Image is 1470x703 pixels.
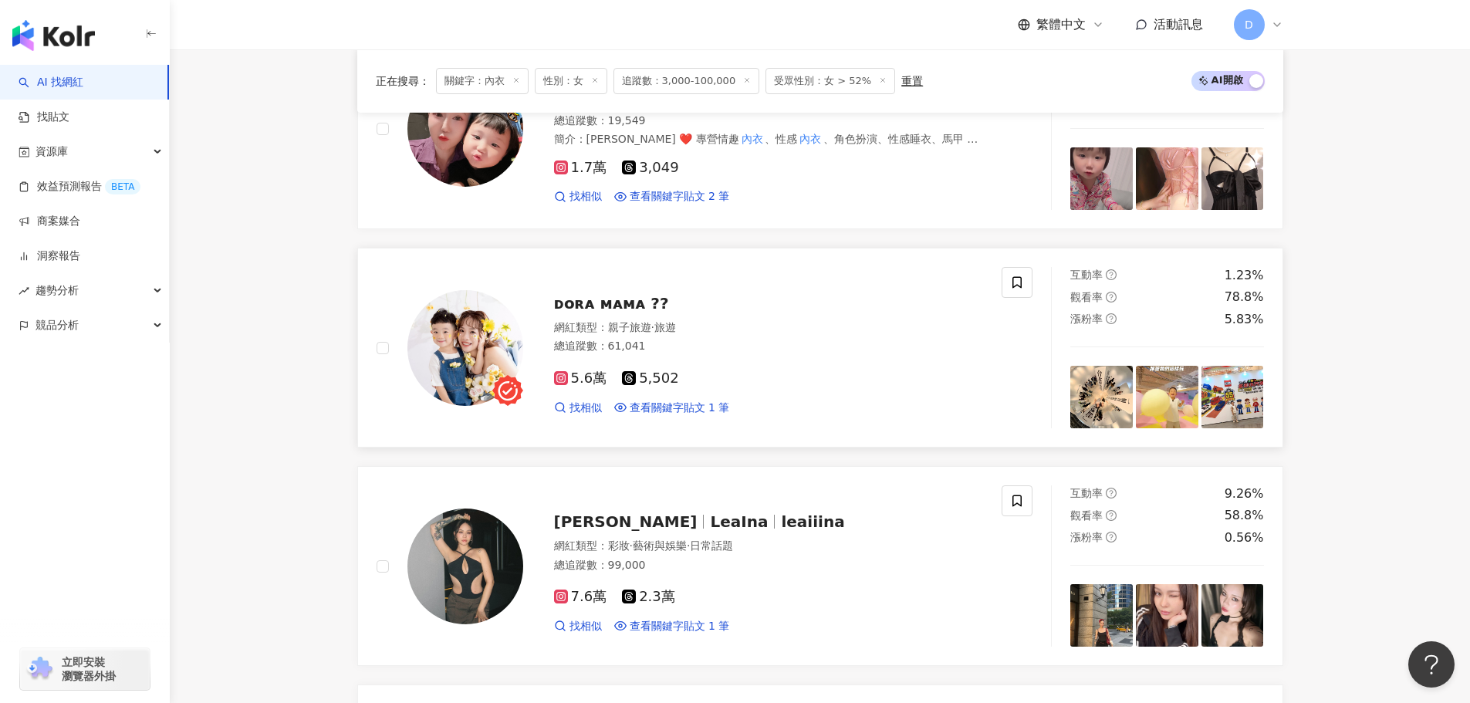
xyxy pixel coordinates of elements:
[407,509,523,624] img: KOL Avatar
[569,401,602,416] span: 找相似
[554,339,984,354] div: 總追蹤數 ： 61,041
[622,160,679,176] span: 3,049
[781,512,844,531] span: leaiiina
[35,308,79,343] span: 競品分析
[1070,147,1133,210] img: post-image
[19,110,69,125] a: 找貼文
[20,648,150,690] a: chrome extension立即安裝 瀏覽器外掛
[739,130,765,147] mark: 內衣
[687,539,690,552] span: ·
[1225,311,1264,328] div: 5.83%
[1225,529,1264,546] div: 0.56%
[19,179,140,194] a: 效益預測報告BETA
[651,321,654,333] span: ·
[554,294,669,313] span: ᴅᴏʀᴀ ᴍᴀᴍᴀ ??
[690,539,733,552] span: 日常話題
[614,189,730,204] a: 查看關鍵字貼文 2 筆
[901,75,923,87] div: 重置
[1154,17,1203,32] span: 活動訊息
[554,539,984,554] div: 網紅類型 ：
[1106,488,1117,499] span: question-circle
[1070,531,1103,543] span: 漲粉率
[1136,584,1198,647] img: post-image
[554,401,602,416] a: 找相似
[622,370,679,387] span: 5,502
[765,133,797,145] span: 、性感
[1136,366,1198,428] img: post-image
[608,539,630,552] span: 彩妝
[586,133,739,145] span: [PERSON_NAME] ❤️ 專營情趣
[1201,584,1264,647] img: post-image
[710,512,768,531] span: LeaIna
[1070,366,1133,428] img: post-image
[1245,16,1253,33] span: D
[436,68,529,94] span: 關鍵字：內衣
[622,589,675,605] span: 2.3萬
[357,29,1283,229] a: KOL Avatar[PERSON_NAME]kinkeekinkeeq網紅類型：無總追蹤數：19,549簡介：[PERSON_NAME] ❤️ 專營情趣內衣、性感內衣、角色扮演、性感睡衣、馬甲...
[633,539,687,552] span: 藝術與娛樂
[376,75,430,87] span: 正在搜尋 ：
[1070,291,1103,303] span: 觀看率
[1225,267,1264,284] div: 1.23%
[19,286,29,296] span: rise
[35,134,68,169] span: 資源庫
[1070,487,1103,499] span: 互動率
[25,657,55,681] img: chrome extension
[608,321,651,333] span: 親子旅遊
[407,290,523,406] img: KOL Avatar
[1225,289,1264,306] div: 78.8%
[1106,532,1117,542] span: question-circle
[1070,313,1103,325] span: 漲粉率
[554,512,698,531] span: [PERSON_NAME]
[1070,509,1103,522] span: 觀看率
[357,248,1283,448] a: KOL Avatarᴅᴏʀᴀ ᴍᴀᴍᴀ ??網紅類型：親子旅遊·旅遊總追蹤數：61,0415.6萬5,502找相似查看關鍵字貼文 1 筆互動率question-circle1.23%觀看率que...
[12,20,95,51] img: logo
[614,401,730,416] a: 查看關鍵字貼文 1 筆
[357,466,1283,666] a: KOL Avatar[PERSON_NAME]LeaInaleaiiina網紅類型：彩妝·藝術與娛樂·日常話題總追蹤數：99,0007.6萬2.3萬找相似查看關鍵字貼文 1 筆互動率questi...
[1106,510,1117,521] span: question-circle
[62,655,116,683] span: 立即安裝 瀏覽器外掛
[1106,313,1117,324] span: question-circle
[535,68,607,94] span: 性別：女
[613,68,760,94] span: 追蹤數：3,000-100,000
[1201,147,1264,210] img: post-image
[1225,507,1264,524] div: 58.8%
[630,189,730,204] span: 查看關鍵字貼文 2 筆
[1136,147,1198,210] img: post-image
[569,189,602,204] span: 找相似
[554,589,607,605] span: 7.6萬
[554,320,984,336] div: 網紅類型 ：
[1036,16,1086,33] span: 繁體中文
[407,71,523,187] img: KOL Avatar
[19,75,83,90] a: searchAI 找網紅
[569,619,602,634] span: 找相似
[35,273,79,308] span: 趨勢分析
[630,539,633,552] span: ·
[554,189,602,204] a: 找相似
[19,214,80,229] a: 商案媒合
[1070,269,1103,281] span: 互動率
[554,160,607,176] span: 1.7萬
[797,130,823,147] mark: 內衣
[554,113,984,129] div: 總追蹤數 ： 19,549
[554,370,607,387] span: 5.6萬
[1106,269,1117,280] span: question-circle
[630,619,730,634] span: 查看關鍵字貼文 1 筆
[654,321,676,333] span: 旅遊
[1106,292,1117,302] span: question-circle
[1408,641,1455,688] iframe: Help Scout Beacon - Open
[1070,584,1133,647] img: post-image
[554,558,984,573] div: 總追蹤數 ： 99,000
[630,401,730,416] span: 查看關鍵字貼文 1 筆
[1225,485,1264,502] div: 9.26%
[554,619,602,634] a: 找相似
[765,68,895,94] span: 受眾性別：女 > 52%
[1201,366,1264,428] img: post-image
[19,248,80,264] a: 洞察報告
[614,619,730,634] a: 查看關鍵字貼文 1 筆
